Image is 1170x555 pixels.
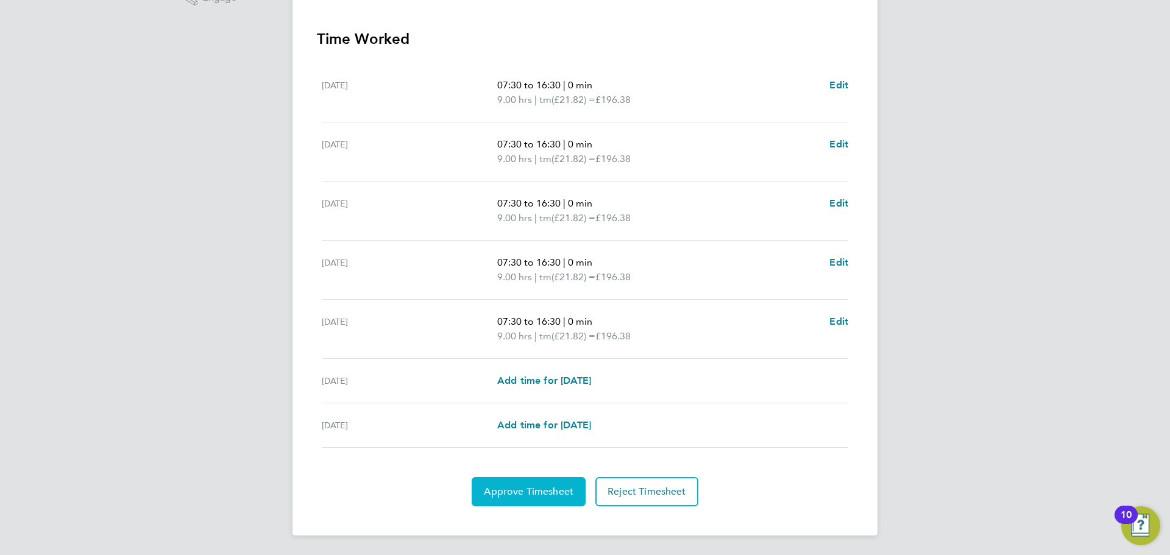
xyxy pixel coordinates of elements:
[829,196,848,211] a: Edit
[608,486,686,498] span: Reject Timesheet
[497,153,532,164] span: 9.00 hrs
[563,256,565,268] span: |
[472,477,586,506] button: Approve Timesheet
[551,271,595,283] span: (£21.82) =
[539,152,551,166] span: tm
[829,255,848,270] a: Edit
[1121,506,1160,545] button: Open Resource Center, 10 new notifications
[534,330,537,342] span: |
[568,138,592,150] span: 0 min
[539,270,551,285] span: tm
[829,314,848,329] a: Edit
[539,93,551,107] span: tm
[322,418,497,433] div: [DATE]
[551,153,595,164] span: (£21.82) =
[497,271,532,283] span: 9.00 hrs
[595,477,698,506] button: Reject Timesheet
[595,153,631,164] span: £196.38
[539,211,551,225] span: tm
[829,316,848,327] span: Edit
[534,271,537,283] span: |
[497,197,561,209] span: 07:30 to 16:30
[829,78,848,93] a: Edit
[568,256,592,268] span: 0 min
[322,255,497,285] div: [DATE]
[551,212,595,224] span: (£21.82) =
[563,197,565,209] span: |
[484,486,573,498] span: Approve Timesheet
[563,79,565,91] span: |
[563,138,565,150] span: |
[497,418,591,433] a: Add time for [DATE]
[539,329,551,344] span: tm
[829,138,848,150] span: Edit
[497,316,561,327] span: 07:30 to 16:30
[322,137,497,166] div: [DATE]
[829,137,848,152] a: Edit
[497,138,561,150] span: 07:30 to 16:30
[497,419,591,431] span: Add time for [DATE]
[497,375,591,386] span: Add time for [DATE]
[829,197,848,209] span: Edit
[534,153,537,164] span: |
[551,330,595,342] span: (£21.82) =
[551,94,595,105] span: (£21.82) =
[322,314,497,344] div: [DATE]
[317,29,853,49] h3: Time Worked
[829,256,848,268] span: Edit
[534,94,537,105] span: |
[322,196,497,225] div: [DATE]
[563,316,565,327] span: |
[497,212,532,224] span: 9.00 hrs
[497,79,561,91] span: 07:30 to 16:30
[497,373,591,388] a: Add time for [DATE]
[322,78,497,107] div: [DATE]
[534,212,537,224] span: |
[595,94,631,105] span: £196.38
[1121,515,1132,531] div: 10
[829,79,848,91] span: Edit
[595,271,631,283] span: £196.38
[568,79,592,91] span: 0 min
[568,197,592,209] span: 0 min
[322,373,497,388] div: [DATE]
[595,212,631,224] span: £196.38
[595,330,631,342] span: £196.38
[497,330,532,342] span: 9.00 hrs
[497,256,561,268] span: 07:30 to 16:30
[497,94,532,105] span: 9.00 hrs
[568,316,592,327] span: 0 min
